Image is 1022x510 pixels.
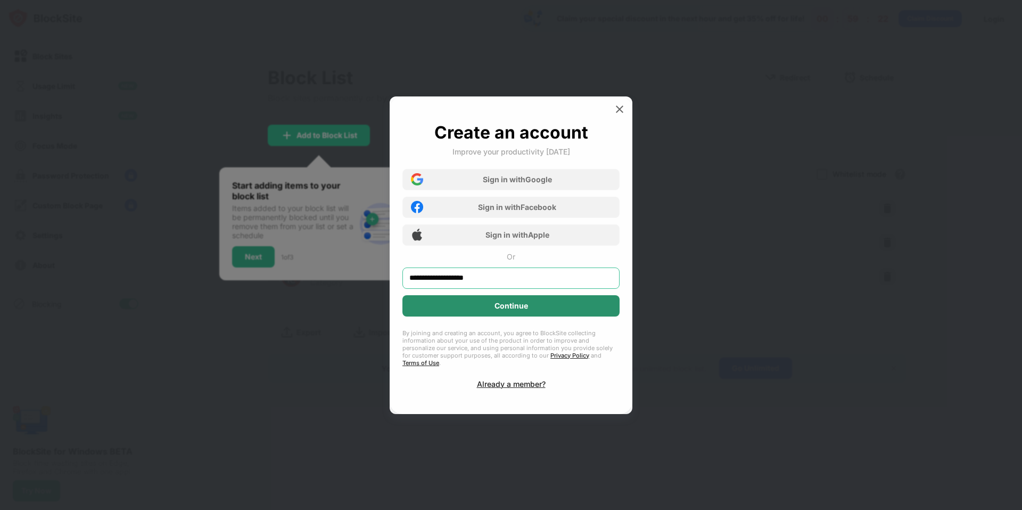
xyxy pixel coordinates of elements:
[411,201,423,213] img: facebook-icon.png
[494,302,528,310] div: Continue
[477,379,546,388] div: Already a member?
[485,230,549,239] div: Sign in with Apple
[452,147,570,156] div: Improve your productivity [DATE]
[483,175,552,184] div: Sign in with Google
[402,359,439,367] a: Terms of Use
[402,329,620,367] div: By joining and creating an account, you agree to BlockSite collecting information about your use ...
[507,252,515,261] div: Or
[550,352,589,359] a: Privacy Policy
[478,203,556,212] div: Sign in with Facebook
[434,122,588,143] div: Create an account
[411,229,423,241] img: apple-icon.png
[411,173,423,185] img: google-icon.png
